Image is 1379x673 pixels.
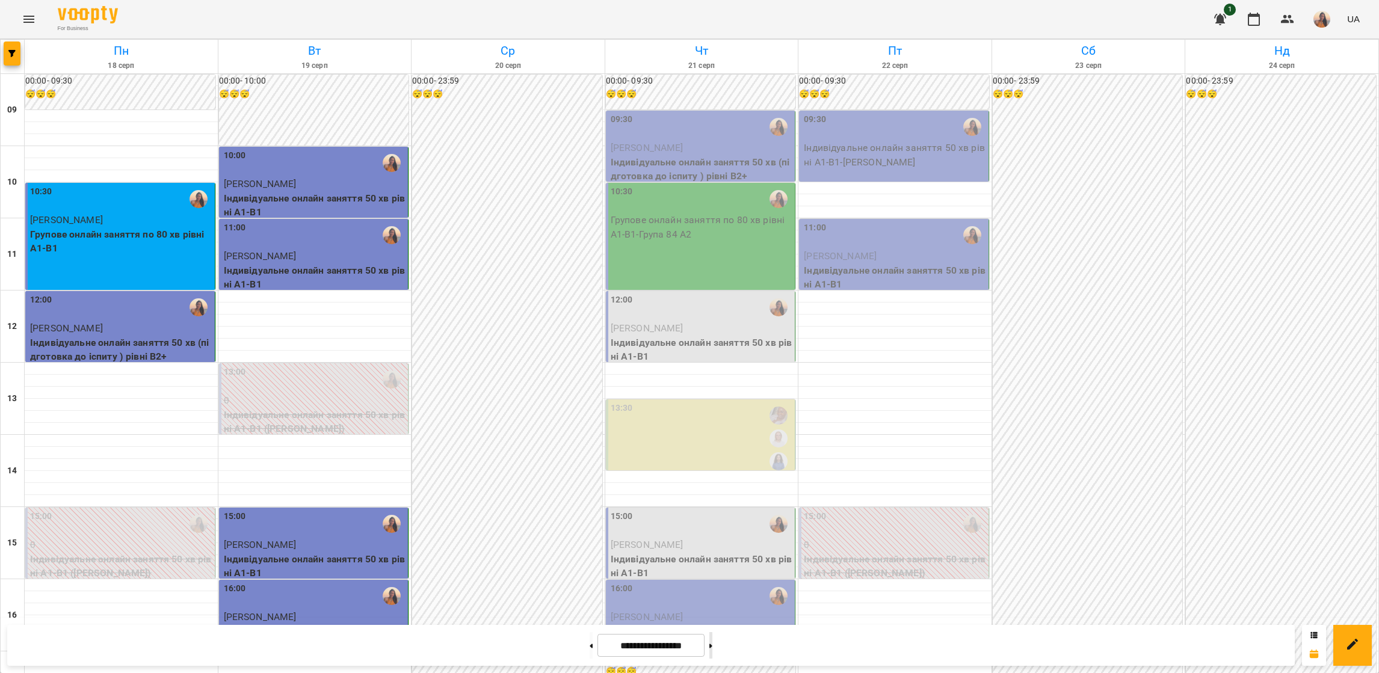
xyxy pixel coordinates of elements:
[7,103,17,117] h6: 09
[224,149,246,162] label: 10:00
[7,609,17,622] h6: 16
[220,60,410,72] h6: 19 серп
[963,118,981,136] img: Каріна
[58,6,118,23] img: Voopty Logo
[224,582,246,595] label: 16:00
[804,510,826,523] label: 15:00
[611,113,633,126] label: 09:30
[30,538,212,552] p: 0
[26,41,216,60] h6: Пн
[606,88,796,101] h6: 😴😴😴
[25,75,215,88] h6: 00:00 - 09:30
[611,142,683,153] span: [PERSON_NAME]
[963,226,981,244] div: Каріна
[770,452,788,470] img: Даніела
[383,154,401,172] div: Каріна
[224,221,246,235] label: 11:00
[7,392,17,405] h6: 13
[963,515,981,533] img: Каріна
[30,293,52,307] label: 12:00
[611,510,633,523] label: 15:00
[611,322,683,334] span: [PERSON_NAME]
[220,41,410,60] h6: Вт
[607,60,797,72] h6: 21 серп
[993,75,1183,88] h6: 00:00 - 23:59
[30,214,103,226] span: [PERSON_NAME]
[770,407,788,425] img: Абігейл
[7,176,17,189] h6: 10
[224,366,246,379] label: 13:00
[383,226,401,244] div: Каріна
[219,75,409,88] h6: 00:00 - 10:00
[25,88,215,101] h6: 😴😴😴
[30,322,103,334] span: [PERSON_NAME]
[413,60,603,72] h6: 20 серп
[190,515,208,533] img: Каріна
[190,190,208,208] img: Каріна
[1186,75,1376,88] h6: 00:00 - 23:59
[383,370,401,389] img: Каріна
[804,141,986,169] p: Індивідуальне онлайн заняття 50 хв рівні А1-В1 - [PERSON_NAME]
[383,587,401,605] img: Каріна
[770,190,788,208] img: Каріна
[770,515,788,533] img: Каріна
[224,250,297,262] span: [PERSON_NAME]
[224,191,406,220] p: Індивідуальне онлайн заняття 50 хв рівні А1-В1
[224,611,297,622] span: [PERSON_NAME]
[1342,8,1365,30] button: UA
[804,552,986,580] p: Індивідуальне онлайн заняття 50 хв рівні А1-В1 ([PERSON_NAME])
[26,60,216,72] h6: 18 серп
[412,75,602,88] h6: 00:00 - 23:59
[770,298,788,316] img: Каріна
[7,536,17,550] h6: 15
[224,510,246,523] label: 15:00
[770,587,788,605] img: Каріна
[1186,88,1376,101] h6: 😴😴😴
[30,552,212,580] p: Індивідуальне онлайн заняття 50 хв рівні А1-В1 ([PERSON_NAME])
[800,60,990,72] h6: 22 серп
[58,25,118,32] span: For Business
[1187,60,1377,72] h6: 24 серп
[30,510,52,523] label: 15:00
[607,41,797,60] h6: Чт
[611,539,683,550] span: [PERSON_NAME]
[804,538,986,552] p: 0
[224,263,406,292] p: Індивідуальне онлайн заняття 50 хв рівні А1-В1
[611,611,683,622] span: [PERSON_NAME]
[190,298,208,316] img: Каріна
[770,429,788,447] img: Анастасія
[611,336,793,364] p: Індивідуальне онлайн заняття 50 хв рівні А1-В1
[1313,11,1330,28] img: 069e1e257d5519c3c657f006daa336a6.png
[413,41,603,60] h6: Ср
[799,75,989,88] h6: 00:00 - 09:30
[994,60,1183,72] h6: 23 серп
[7,320,17,333] h6: 12
[7,464,17,478] h6: 14
[224,539,297,550] span: [PERSON_NAME]
[219,88,409,101] h6: 😴😴😴
[611,402,633,415] label: 13:30
[611,213,793,241] p: Групове онлайн заняття по 80 хв рівні А1-В1 - Група 84 A2
[30,336,212,364] p: Індивідуальне онлайн заняття 50 хв (підготовка до іспиту ) рівні В2+
[224,408,406,436] p: Індивідуальне онлайн заняття 50 хв рівні А1-В1 ([PERSON_NAME])
[383,515,401,533] img: Каріна
[611,582,633,595] label: 16:00
[1224,4,1236,16] span: 1
[770,118,788,136] img: Каріна
[7,248,17,261] h6: 11
[606,75,796,88] h6: 00:00 - 09:30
